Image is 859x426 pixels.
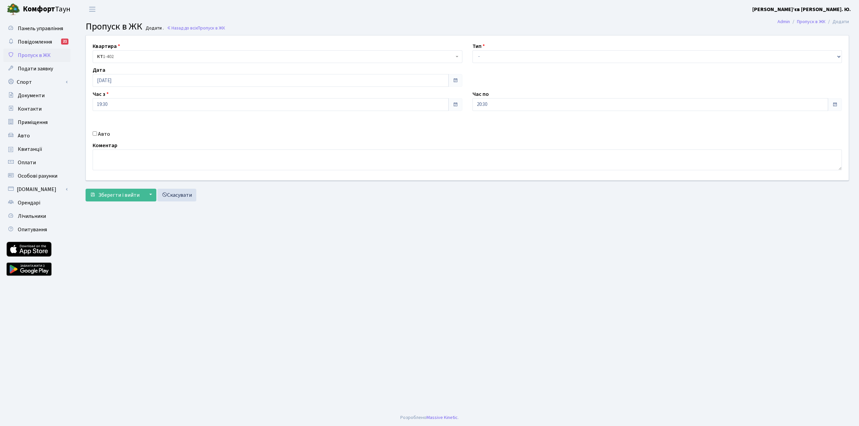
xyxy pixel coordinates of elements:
img: logo.png [7,3,20,16]
a: Квитанції [3,142,70,156]
b: Комфорт [23,4,55,14]
a: [PERSON_NAME]’єв [PERSON_NAME]. Ю. [752,5,851,13]
span: Повідомлення [18,38,52,46]
a: Massive Kinetic [426,414,458,421]
button: Переключити навігацію [84,4,101,15]
span: Зберегти і вийти [98,191,140,199]
a: Контакти [3,102,70,116]
label: Час по [472,90,489,98]
a: Оплати [3,156,70,169]
a: Панель управління [3,22,70,35]
label: Час з [93,90,109,98]
span: <b>КТ</b>&nbsp;&nbsp;&nbsp;&nbsp;1-402 [97,53,454,60]
label: Авто [98,130,110,138]
b: КТ [97,53,103,60]
b: [PERSON_NAME]’єв [PERSON_NAME]. Ю. [752,6,851,13]
a: Повідомлення21 [3,35,70,49]
span: <b>КТ</b>&nbsp;&nbsp;&nbsp;&nbsp;1-402 [93,50,462,63]
span: Пропуск в ЖК [18,52,51,59]
a: [DOMAIN_NAME] [3,183,70,196]
span: Орендарі [18,199,40,206]
nav: breadcrumb [767,15,859,29]
span: Авто [18,132,30,139]
span: Таун [23,4,70,15]
a: Приміщення [3,116,70,129]
label: Дата [93,66,105,74]
a: Особові рахунки [3,169,70,183]
a: Авто [3,129,70,142]
div: 21 [61,39,68,45]
a: Орендарі [3,196,70,209]
span: Панель управління [18,25,63,32]
div: Розроблено . [400,414,459,421]
span: Лічильники [18,212,46,220]
label: Квартира [93,42,120,50]
a: Лічильники [3,209,70,223]
span: Подати заявку [18,65,53,72]
a: Admin [777,18,790,25]
span: Документи [18,92,45,99]
a: Скасувати [157,189,196,201]
label: Тип [472,42,485,50]
a: Пропуск в ЖК [797,18,825,25]
a: Документи [3,89,70,102]
span: Оплати [18,159,36,166]
button: Зберегти і вийти [86,189,144,201]
li: Додати [825,18,849,25]
span: Особові рахунки [18,172,57,180]
span: Пропуск в ЖК [198,25,225,31]
span: Квитанції [18,145,42,153]
a: Подати заявку [3,62,70,75]
span: Приміщення [18,119,48,126]
a: Назад до всіхПропуск в ЖК [167,25,225,31]
a: Пропуск в ЖК [3,49,70,62]
a: Опитування [3,223,70,236]
small: Додати . [144,25,164,31]
span: Контакти [18,105,42,113]
span: Пропуск в ЖК [86,20,142,33]
span: Опитування [18,226,47,233]
a: Спорт [3,75,70,89]
label: Коментар [93,141,117,149]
